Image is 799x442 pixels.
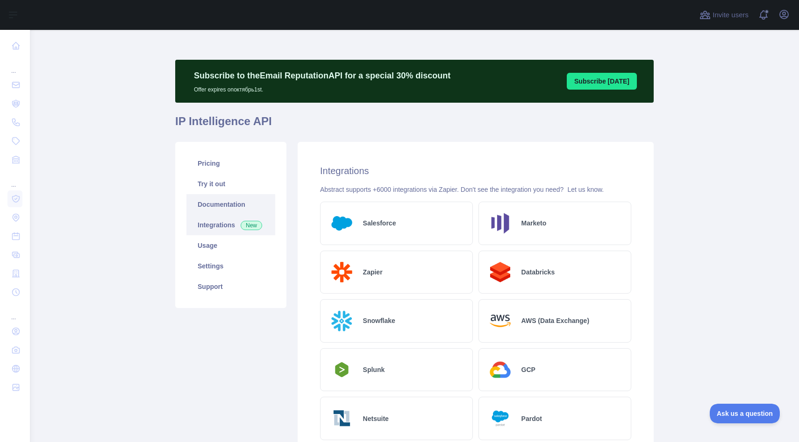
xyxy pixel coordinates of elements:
a: Documentation [186,194,275,215]
h2: Salesforce [363,218,396,228]
h2: Netsuite [363,414,389,423]
div: ... [7,302,22,321]
a: Settings [186,256,275,276]
button: Invite users [698,7,750,22]
span: Invite users [713,10,749,21]
h2: Pardot [521,414,542,423]
h1: IP Intelligence API [175,114,654,136]
img: Logo [486,259,514,286]
img: Logo [328,307,356,335]
a: Usage [186,235,275,256]
a: Pricing [186,153,275,174]
img: Logo [328,259,356,286]
img: Logo [328,210,356,237]
h2: GCP [521,365,535,374]
img: Logo [486,210,514,237]
h2: Snowflake [363,316,395,325]
div: ... [7,56,22,75]
a: Integrations New [186,215,275,235]
h2: Marketo [521,218,547,228]
img: Logo [486,307,514,335]
p: Subscribe to the Email Reputation API for a special 30 % discount [194,69,450,82]
img: Logo [486,405,514,432]
h2: AWS (Data Exchange) [521,316,589,325]
a: Let us know. [567,186,604,193]
img: Logo [328,359,356,380]
div: Abstract supports +6000 integrations via Zapier. Don't see the integration you need? [320,185,631,194]
h2: Zapier [363,267,383,277]
h2: Splunk [363,365,385,374]
img: Logo [486,356,514,384]
p: Offer expires on октябрь 1st. [194,82,450,93]
span: New [241,221,262,230]
h2: Integrations [320,164,631,177]
button: Subscribe [DATE] [567,73,637,90]
iframe: Toggle Customer Support [710,404,780,423]
div: ... [7,170,22,189]
h2: Databricks [521,267,555,277]
img: Logo [328,405,356,432]
a: Support [186,276,275,297]
a: Try it out [186,174,275,194]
